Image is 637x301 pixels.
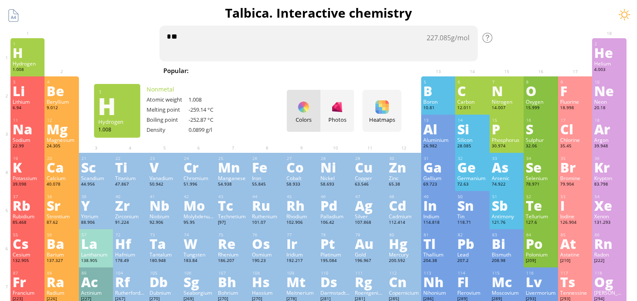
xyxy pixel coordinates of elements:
[594,143,624,150] div: 39.948
[149,175,180,181] div: Vanadium
[218,251,248,258] div: Rhenium
[526,175,556,181] div: Selenium
[526,122,556,136] div: S
[560,181,590,188] div: 79.904
[355,232,385,238] div: 79
[218,199,248,212] div: Tc
[81,181,111,188] div: 44.956
[184,194,214,199] div: 42
[47,194,77,199] div: 38
[492,232,522,238] div: 83
[218,237,248,250] div: Re
[47,199,77,212] div: Sr
[189,106,231,113] div: -259.14 °C
[492,251,522,258] div: Bismuth
[457,175,488,181] div: Germanium
[560,122,590,136] div: Cl
[423,181,454,188] div: 69.723
[149,199,180,212] div: Nb
[389,160,419,174] div: Zn
[560,105,590,112] div: 18.998
[287,232,317,238] div: 77
[150,232,180,238] div: 73
[526,213,556,220] div: Tellurium
[183,237,214,250] div: W
[526,160,556,174] div: Se
[287,156,317,161] div: 27
[364,65,417,76] span: H SO + NaOH
[81,199,111,212] div: Y
[389,175,419,181] div: Zinc
[321,232,351,238] div: 78
[459,65,521,76] span: [MEDICAL_DATA]
[320,199,351,212] div: Pd
[458,156,488,161] div: 32
[594,181,624,188] div: 83.798
[457,84,488,97] div: C
[423,136,454,143] div: Aluminium
[47,79,77,85] div: 4
[424,79,454,85] div: 5
[115,220,145,226] div: 91.224
[218,160,248,174] div: Mn
[13,46,43,59] div: H
[149,181,180,188] div: 50.942
[115,237,145,250] div: Hf
[320,181,351,188] div: 58.693
[424,194,454,199] div: 49
[47,143,77,150] div: 24.305
[81,156,111,161] div: 21
[457,122,488,136] div: Si
[252,237,282,250] div: Os
[81,175,111,181] div: Scandium
[424,118,454,123] div: 13
[252,232,282,238] div: 76
[457,160,488,174] div: Ge
[560,160,590,174] div: Br
[594,84,624,97] div: Ne
[340,65,361,76] span: HCl
[150,156,180,161] div: 23
[594,98,624,105] div: Neon
[115,160,145,174] div: Ti
[355,175,385,181] div: Copper
[492,143,522,150] div: 30.974
[189,96,231,103] div: 1.008
[420,65,456,76] span: Methane
[13,143,43,150] div: 22.99
[594,220,624,226] div: 131.293
[594,237,624,250] div: Rn
[492,136,522,143] div: Phosphorus
[13,105,43,112] div: 6.94
[595,232,624,238] div: 86
[427,33,469,42] div: g/mol
[492,160,522,174] div: As
[389,220,419,226] div: 112.414
[286,251,317,258] div: Iridium
[183,160,214,174] div: Cr
[252,213,282,220] div: Ruthenium
[13,84,43,97] div: Li
[13,118,43,123] div: 11
[594,67,624,73] div: 4.003
[457,105,488,112] div: 12.011
[561,232,590,238] div: 85
[218,181,248,188] div: 54.938
[457,181,488,188] div: 72.63
[149,251,180,258] div: Tantalum
[149,213,180,220] div: Niobium
[147,126,189,133] div: Density
[81,194,111,199] div: 39
[423,251,454,258] div: Thallium
[423,213,454,220] div: Indium
[183,213,214,220] div: Molybdenum
[561,156,590,161] div: 35
[13,237,43,250] div: Cs
[320,116,354,123] div: Photos
[526,181,556,188] div: 78.971
[286,237,317,250] div: Ir
[47,181,77,188] div: 40.078
[47,156,77,161] div: 20
[321,156,351,161] div: 28
[492,199,522,212] div: Sb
